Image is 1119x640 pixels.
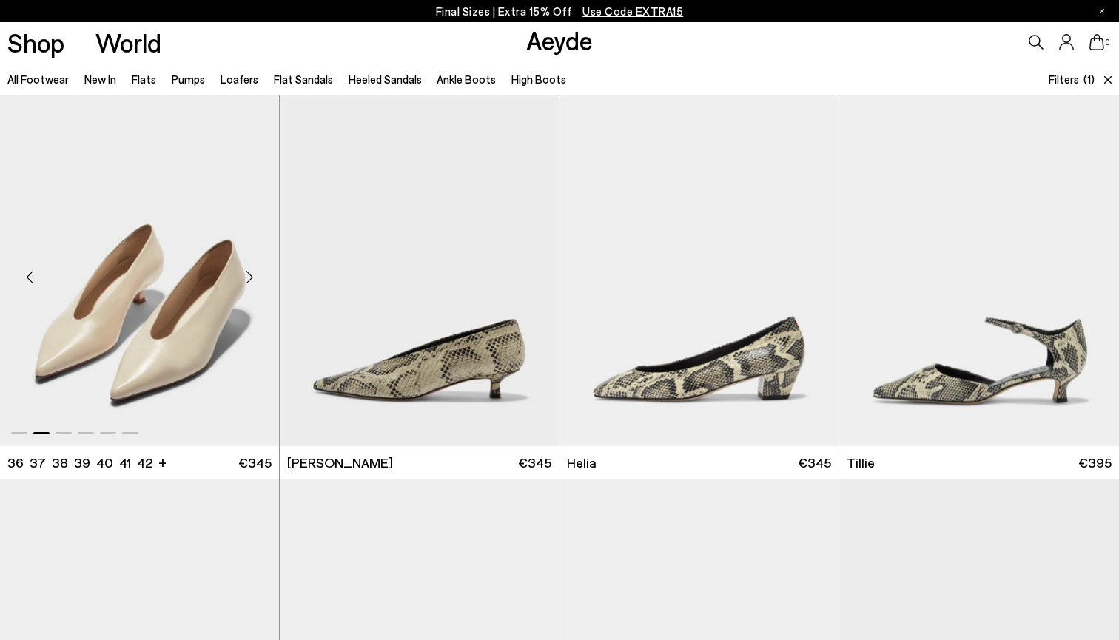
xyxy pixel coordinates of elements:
[1089,34,1104,50] a: 0
[839,95,1119,446] a: Next slide Previous slide
[158,452,167,472] li: +
[95,30,161,55] a: World
[119,454,131,472] li: 41
[280,446,559,479] a: [PERSON_NAME] €345
[7,454,148,472] ul: variant
[52,454,68,472] li: 38
[221,73,258,86] a: Loafers
[287,454,393,472] span: [PERSON_NAME]
[526,24,593,55] a: Aeyde
[227,255,272,299] div: Next slide
[511,73,566,86] a: High Boots
[847,454,875,472] span: Tillie
[437,73,496,86] a: Ankle Boots
[7,255,52,299] div: Previous slide
[280,95,559,446] div: 1 / 6
[274,73,333,86] a: Flat Sandals
[137,454,152,472] li: 42
[1049,73,1079,86] span: Filters
[839,446,1119,479] a: Tillie €395
[349,73,422,86] a: Heeled Sandals
[839,95,1119,446] div: 1 / 6
[7,454,24,472] li: 36
[518,454,551,472] span: €345
[1083,71,1095,88] span: (1)
[839,95,1119,446] img: Tillie Ankle Strap Pumps
[172,73,205,86] a: Pumps
[30,454,46,472] li: 37
[7,30,64,55] a: Shop
[567,454,597,472] span: Helia
[132,73,156,86] a: Flats
[1078,454,1112,472] span: €395
[280,95,559,446] a: Next slide Previous slide
[84,73,116,86] a: New In
[559,95,839,446] a: Next slide Previous slide
[798,454,831,472] span: €345
[559,446,839,479] a: Helia €345
[74,454,90,472] li: 39
[238,454,272,472] span: €345
[1104,38,1112,47] span: 0
[559,95,839,446] div: 1 / 6
[582,4,683,18] span: Navigate to /collections/ss25-final-sizes
[559,95,839,446] img: Helia Low-Cut Pumps
[7,73,69,86] a: All Footwear
[436,2,684,21] p: Final Sizes | Extra 15% Off
[280,95,559,446] img: Clara Pointed-Toe Pumps
[96,454,113,472] li: 40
